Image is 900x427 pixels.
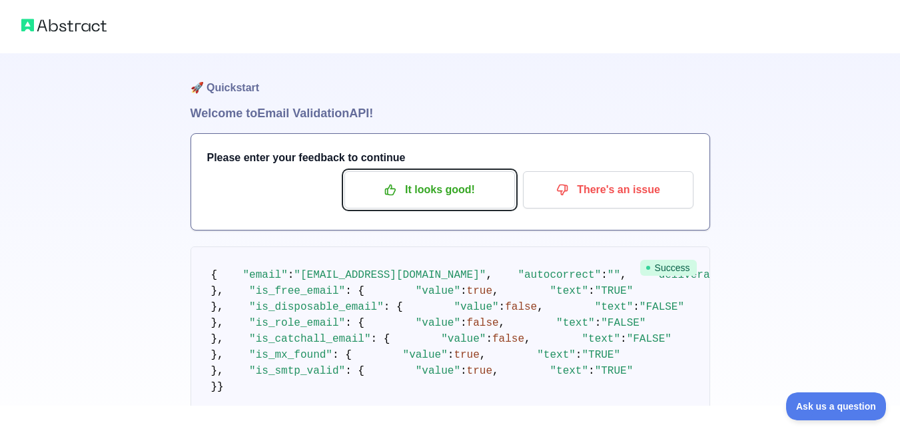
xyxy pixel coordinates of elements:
span: "is_mx_found" [249,349,332,361]
span: "value" [416,365,460,377]
span: "[EMAIL_ADDRESS][DOMAIN_NAME]" [294,269,486,281]
span: , [492,365,499,377]
span: , [492,285,499,297]
p: There's an issue [533,179,683,201]
span: "deliverability" [652,269,755,281]
span: "text" [550,365,588,377]
span: : { [332,349,352,361]
span: false [505,301,537,313]
span: "text" [537,349,576,361]
span: , [486,269,492,281]
span: "TRUE" [595,285,634,297]
span: "value" [441,333,486,345]
span: { [211,269,218,281]
span: "text" [550,285,588,297]
h1: Welcome to Email Validation API! [191,104,710,123]
span: : [460,365,467,377]
span: : [460,317,467,329]
span: : [486,333,492,345]
span: , [480,349,486,361]
span: : [620,333,627,345]
span: : [448,349,454,361]
span: : [588,285,595,297]
span: "is_disposable_email" [249,301,384,313]
span: : [601,269,608,281]
p: It looks good! [354,179,505,201]
span: "FALSE" [627,333,672,345]
span: : [288,269,294,281]
span: , [499,317,506,329]
span: "FALSE" [601,317,646,329]
span: , [620,269,627,281]
span: false [467,317,499,329]
span: : { [371,333,390,345]
img: Abstract logo [21,16,107,35]
span: true [467,285,492,297]
span: : { [384,301,403,313]
span: false [492,333,524,345]
span: "value" [416,285,460,297]
span: "is_smtp_valid" [249,365,345,377]
span: : { [345,285,364,297]
h3: Please enter your feedback to continue [207,150,693,166]
span: "value" [416,317,460,329]
span: "text" [582,333,620,345]
span: "is_free_email" [249,285,345,297]
span: : [499,301,506,313]
span: : [595,317,602,329]
span: "" [608,269,620,281]
span: : [576,349,582,361]
span: "TRUE" [595,365,634,377]
span: Success [640,260,697,276]
span: true [454,349,479,361]
span: "TRUE" [582,349,620,361]
span: "text" [595,301,634,313]
span: : [460,285,467,297]
span: "value" [454,301,498,313]
h1: 🚀 Quickstart [191,53,710,104]
span: "autocorrect" [518,269,601,281]
span: : [588,365,595,377]
span: : [633,301,640,313]
button: There's an issue [523,171,693,209]
span: , [537,301,544,313]
span: : { [345,365,364,377]
button: It looks good! [344,171,515,209]
iframe: Toggle Customer Support [786,392,887,420]
span: "FALSE" [640,301,684,313]
span: "value" [403,349,448,361]
span: "text" [556,317,595,329]
span: : { [345,317,364,329]
span: true [467,365,492,377]
span: , [524,333,531,345]
span: "email" [243,269,288,281]
span: "is_role_email" [249,317,345,329]
span: "is_catchall_email" [249,333,370,345]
